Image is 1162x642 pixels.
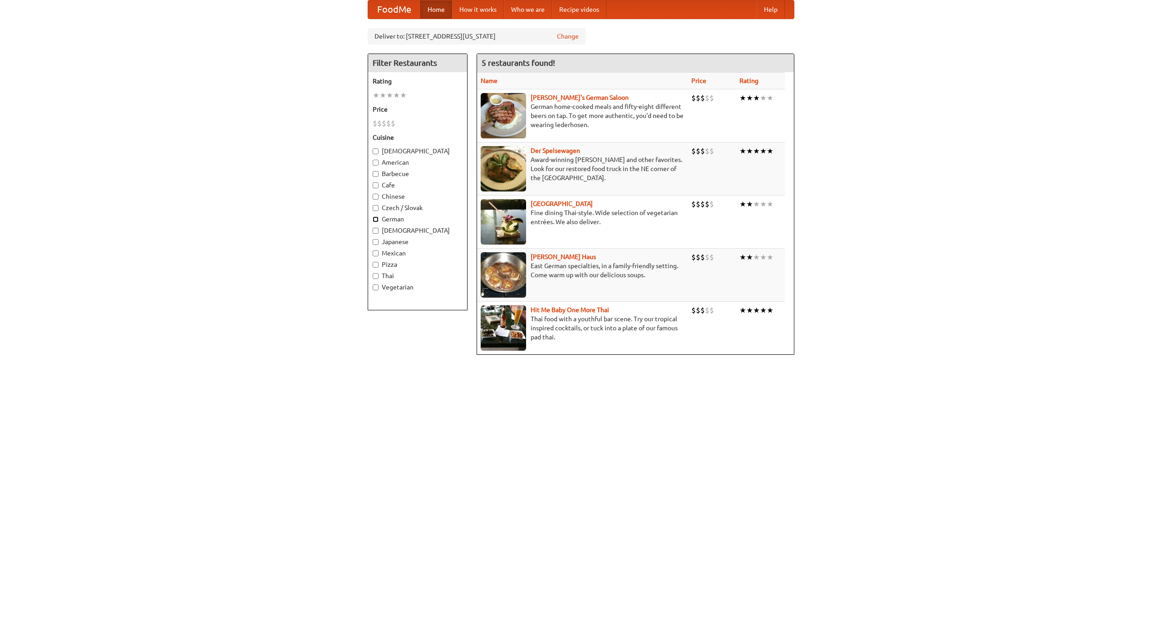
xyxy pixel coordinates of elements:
li: $ [705,146,709,156]
li: $ [709,93,714,103]
a: Change [557,32,579,41]
li: ★ [739,146,746,156]
p: Award-winning [PERSON_NAME] and other favorites. Look for our restored food truck in the NE corne... [481,155,684,182]
label: Pizza [373,260,463,269]
a: Help [757,0,785,19]
li: ★ [739,252,746,262]
li: ★ [760,146,767,156]
h5: Price [373,105,463,114]
li: ★ [379,90,386,100]
li: ★ [746,146,753,156]
a: Der Speisewagen [531,147,580,154]
li: ★ [760,305,767,315]
li: $ [700,252,705,262]
input: Chinese [373,194,379,200]
a: Price [691,77,706,84]
label: Barbecue [373,169,463,178]
img: kohlhaus.jpg [481,252,526,298]
input: Czech / Slovak [373,205,379,211]
li: ★ [746,93,753,103]
li: ★ [753,305,760,315]
li: $ [696,305,700,315]
label: Mexican [373,249,463,258]
li: $ [709,146,714,156]
li: $ [377,118,382,128]
input: [DEMOGRAPHIC_DATA] [373,148,379,154]
h5: Cuisine [373,133,463,142]
a: How it works [452,0,504,19]
li: $ [705,199,709,209]
a: FoodMe [368,0,420,19]
ng-pluralize: 5 restaurants found! [482,59,555,67]
li: ★ [753,146,760,156]
li: ★ [746,199,753,209]
li: $ [709,305,714,315]
p: German home-cooked meals and fifty-eight different beers on tap. To get more authentic, you'd nee... [481,102,684,129]
li: $ [696,252,700,262]
input: Mexican [373,250,379,256]
li: ★ [746,252,753,262]
li: ★ [373,90,379,100]
input: German [373,216,379,222]
div: Deliver to: [STREET_ADDRESS][US_STATE] [368,28,586,44]
a: [PERSON_NAME]'s German Saloon [531,94,629,101]
input: Pizza [373,262,379,268]
li: ★ [760,199,767,209]
li: ★ [760,252,767,262]
img: esthers.jpg [481,93,526,138]
a: Name [481,77,497,84]
li: ★ [767,252,773,262]
li: ★ [739,305,746,315]
li: $ [700,93,705,103]
label: American [373,158,463,167]
a: Home [420,0,452,19]
li: $ [691,93,696,103]
input: Barbecue [373,171,379,177]
li: ★ [753,252,760,262]
input: Thai [373,273,379,279]
h4: Filter Restaurants [368,54,467,72]
li: ★ [393,90,400,100]
li: $ [691,252,696,262]
label: German [373,215,463,224]
li: $ [705,305,709,315]
li: ★ [386,90,393,100]
li: $ [373,118,377,128]
input: [DEMOGRAPHIC_DATA] [373,228,379,234]
li: ★ [760,93,767,103]
li: $ [700,146,705,156]
li: $ [691,305,696,315]
img: speisewagen.jpg [481,146,526,191]
li: $ [709,199,714,209]
li: $ [696,93,700,103]
li: $ [696,199,700,209]
li: ★ [767,93,773,103]
input: Japanese [373,239,379,245]
input: American [373,160,379,166]
a: [PERSON_NAME] Haus [531,253,596,260]
a: Rating [739,77,758,84]
input: Cafe [373,182,379,188]
p: East German specialties, in a family-friendly setting. Come warm up with our delicious soups. [481,261,684,279]
li: ★ [739,93,746,103]
li: $ [382,118,386,128]
label: Chinese [373,192,463,201]
a: [GEOGRAPHIC_DATA] [531,200,593,207]
label: Vegetarian [373,283,463,292]
li: ★ [739,199,746,209]
b: Hit Me Baby One More Thai [531,306,609,314]
li: $ [700,199,705,209]
li: ★ [767,199,773,209]
li: $ [705,93,709,103]
img: satay.jpg [481,199,526,245]
li: ★ [746,305,753,315]
li: $ [391,118,395,128]
li: ★ [767,305,773,315]
label: [DEMOGRAPHIC_DATA] [373,226,463,235]
label: Czech / Slovak [373,203,463,212]
li: $ [386,118,391,128]
li: ★ [753,93,760,103]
